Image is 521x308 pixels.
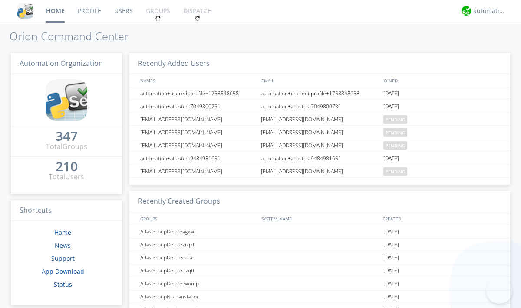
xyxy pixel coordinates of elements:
span: [DATE] [383,251,399,264]
div: automation+atlastest9484981651 [138,152,258,165]
a: automation+atlastest7049800731automation+atlastest7049800731[DATE] [129,100,510,113]
img: d2d01cd9b4174d08988066c6d424eccd [462,6,471,16]
img: spin.svg [195,16,201,22]
a: Status [54,280,72,289]
div: automation+atlas [473,6,506,15]
a: [EMAIL_ADDRESS][DOMAIN_NAME][EMAIL_ADDRESS][DOMAIN_NAME]pending [129,165,510,178]
div: CREATED [380,212,502,225]
span: pending [383,167,407,176]
div: EMAIL [259,74,380,87]
div: automation+atlastest9484981651 [259,152,381,165]
div: 347 [56,132,78,140]
div: automation+usereditprofile+1758848658 [259,87,381,100]
span: pending [383,115,407,124]
span: [DATE] [383,100,399,113]
a: AtlasGroupDeleteagxau[DATE] [129,225,510,238]
a: News [55,241,71,250]
div: [EMAIL_ADDRESS][DOMAIN_NAME] [138,113,258,126]
img: spin.svg [155,16,161,22]
div: [EMAIL_ADDRESS][DOMAIN_NAME] [138,126,258,139]
span: [DATE] [383,277,399,290]
span: pending [383,141,407,150]
a: 347 [56,132,78,142]
div: NAMES [138,74,257,87]
div: AtlasGroupDeleteezqtt [138,264,258,277]
a: AtlasGroupDeletetwomp[DATE] [129,277,510,290]
div: [EMAIL_ADDRESS][DOMAIN_NAME] [259,113,381,126]
span: pending [383,128,407,137]
span: [DATE] [383,264,399,277]
div: AtlasGroupDeletetwomp [138,277,258,290]
div: SYSTEM_NAME [259,212,380,225]
a: Support [51,254,75,263]
div: [EMAIL_ADDRESS][DOMAIN_NAME] [259,139,381,152]
img: cddb5a64eb264b2086981ab96f4c1ba7 [46,79,87,121]
a: AtlasGroupDeleteeeiar[DATE] [129,251,510,264]
h3: Recently Created Groups [129,191,510,212]
div: automation+usereditprofile+1758848658 [138,87,258,100]
a: automation+atlastest9484981651automation+atlastest9484981651[DATE] [129,152,510,165]
a: Home [54,228,71,237]
div: [EMAIL_ADDRESS][DOMAIN_NAME] [138,165,258,178]
div: AtlasGroupNoTranslation [138,290,258,303]
div: automation+atlastest7049800731 [259,100,381,113]
a: AtlasGroupDeleteezqtt[DATE] [129,264,510,277]
span: [DATE] [383,152,399,165]
a: AtlasGroupNoTranslation[DATE] [129,290,510,303]
a: [EMAIL_ADDRESS][DOMAIN_NAME][EMAIL_ADDRESS][DOMAIN_NAME]pending [129,139,510,152]
div: Total Groups [46,142,87,152]
div: AtlasGroupDeletezrqzl [138,238,258,251]
div: AtlasGroupDeleteeeiar [138,251,258,264]
div: 210 [56,162,78,171]
div: [EMAIL_ADDRESS][DOMAIN_NAME] [259,165,381,178]
div: [EMAIL_ADDRESS][DOMAIN_NAME] [138,139,258,152]
a: automation+usereditprofile+1758848658automation+usereditprofile+1758848658[DATE] [129,87,510,100]
span: [DATE] [383,225,399,238]
div: AtlasGroupDeleteagxau [138,225,258,238]
span: [DATE] [383,87,399,100]
img: cddb5a64eb264b2086981ab96f4c1ba7 [17,3,33,19]
h3: Shortcuts [11,200,122,221]
a: [EMAIL_ADDRESS][DOMAIN_NAME][EMAIL_ADDRESS][DOMAIN_NAME]pending [129,126,510,139]
a: AtlasGroupDeletezrqzl[DATE] [129,238,510,251]
span: [DATE] [383,238,399,251]
iframe: Toggle Customer Support [486,278,512,304]
div: JOINED [380,74,502,87]
span: Automation Organization [20,58,103,68]
div: GROUPS [138,212,257,225]
div: Total Users [49,172,84,182]
span: [DATE] [383,290,399,303]
div: automation+atlastest7049800731 [138,100,258,113]
h3: Recently Added Users [129,53,510,75]
a: App Download [42,267,84,276]
div: [EMAIL_ADDRESS][DOMAIN_NAME] [259,126,381,139]
a: [EMAIL_ADDRESS][DOMAIN_NAME][EMAIL_ADDRESS][DOMAIN_NAME]pending [129,113,510,126]
a: 210 [56,162,78,172]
